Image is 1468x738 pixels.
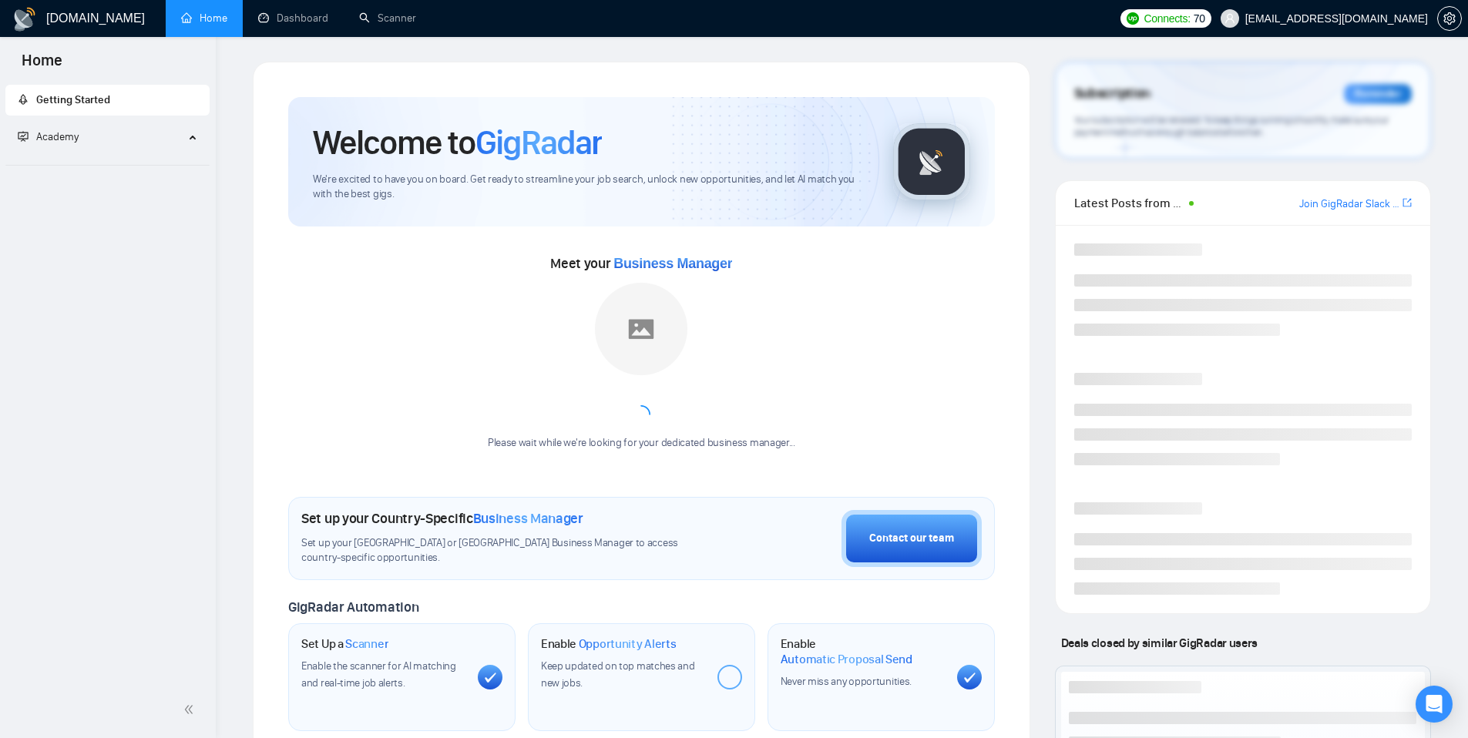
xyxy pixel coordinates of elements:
span: Academy [36,130,79,143]
span: Business Manager [473,510,583,527]
span: We're excited to have you on board. Get ready to streamline your job search, unlock new opportuni... [313,173,868,202]
div: Please wait while we're looking for your dedicated business manager... [479,436,805,451]
span: Meet your [550,255,732,272]
span: Automatic Proposal Send [781,652,912,667]
img: upwork-logo.png [1127,12,1139,25]
span: Keep updated on top matches and new jobs. [541,659,695,689]
span: Set up your [GEOGRAPHIC_DATA] or [GEOGRAPHIC_DATA] Business Manager to access country-specific op... [301,536,710,565]
span: Deals closed by similar GigRadar users [1055,629,1264,656]
a: dashboardDashboard [258,12,328,25]
span: double-left [183,702,199,717]
a: searchScanner [359,12,416,25]
div: Contact our team [869,530,954,547]
span: GigRadar [475,122,602,163]
span: GigRadar Automation [288,599,418,616]
a: Join GigRadar Slack Community [1299,196,1399,213]
h1: Set Up a [301,636,388,652]
span: Getting Started [36,93,110,106]
img: gigradar-logo.png [893,123,970,200]
div: Reminder [1344,84,1412,104]
a: homeHome [181,12,227,25]
span: Connects: [1144,10,1190,27]
span: Latest Posts from the GigRadar Community [1074,193,1184,213]
span: Never miss any opportunities. [781,675,912,688]
span: export [1402,196,1412,209]
img: logo [12,7,37,32]
h1: Enable [781,636,945,666]
span: loading [631,404,651,424]
span: fund-projection-screen [18,131,29,142]
span: Your subscription will be renewed. To keep things running smoothly, make sure your payment method... [1074,114,1389,139]
h1: Set up your Country-Specific [301,510,583,527]
span: setting [1438,12,1461,25]
h1: Enable [541,636,677,652]
span: Home [9,49,75,82]
span: Academy [18,130,79,143]
a: export [1402,196,1412,210]
span: Enable the scanner for AI matching and real-time job alerts. [301,659,456,689]
button: setting [1437,6,1462,31]
span: Business Manager [613,256,732,271]
a: setting [1437,12,1462,25]
span: Opportunity Alerts [579,636,677,652]
img: placeholder.png [595,283,687,375]
span: user [1224,13,1235,24]
h1: Welcome to [313,122,602,163]
span: rocket [18,94,29,105]
span: Subscription [1074,81,1151,107]
div: Open Intercom Messenger [1416,686,1453,723]
li: Getting Started [5,85,210,116]
button: Contact our team [841,510,982,567]
li: Academy Homepage [5,159,210,169]
span: Scanner [345,636,388,652]
span: 70 [1194,10,1205,27]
